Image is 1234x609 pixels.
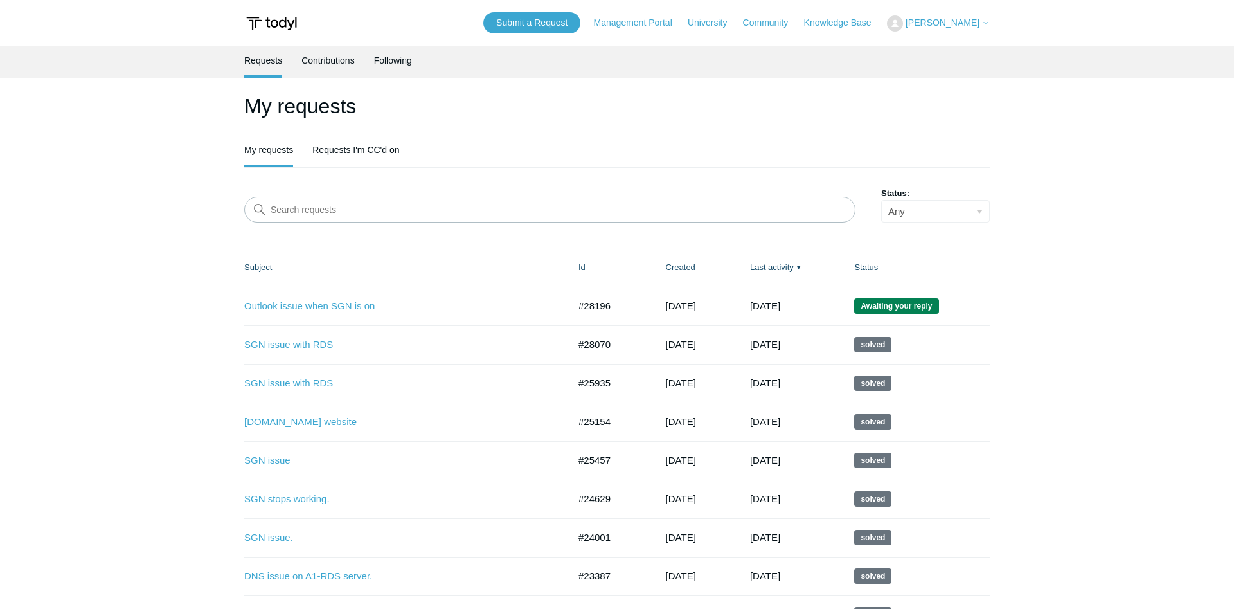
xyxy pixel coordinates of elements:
th: Status [841,248,990,287]
time: 04/02/2025, 11:26 [666,532,696,543]
td: #25154 [566,403,653,441]
td: #24001 [566,518,653,557]
span: This request has been solved [854,568,891,584]
time: 09/17/2025, 14:50 [666,300,696,311]
td: #25457 [566,441,653,480]
time: 05/01/2025, 11:12 [666,493,696,504]
a: University [688,16,740,30]
th: Subject [244,248,566,287]
a: Following [374,46,412,75]
time: 06/08/2025, 16:02 [750,493,780,504]
a: DNS issue on A1-RDS server. [244,569,550,584]
span: [PERSON_NAME] [906,17,979,28]
a: Outlook issue when SGN is on [244,299,550,314]
span: This request has been solved [854,414,891,430]
span: We are waiting for you to respond [854,298,938,314]
th: Id [566,248,653,287]
time: 08/03/2025, 16:02 [750,377,780,388]
time: 07/10/2025, 19:01 [750,455,780,466]
time: 09/19/2025, 20:02 [750,339,780,350]
span: This request has been solved [854,337,891,352]
time: 04/24/2025, 15:02 [750,532,780,543]
a: Submit a Request [483,12,580,33]
a: Created [666,262,695,272]
a: SGN issue with RDS [244,338,550,352]
time: 07/07/2025, 08:47 [666,377,696,388]
td: #28070 [566,325,653,364]
time: 09/21/2025, 14:02 [750,300,780,311]
span: This request has been solved [854,453,891,468]
a: Management Portal [594,16,685,30]
img: Todyl Support Center Help Center home page [244,12,299,35]
a: SGN stops working. [244,492,550,507]
time: 03/05/2025, 11:34 [666,570,696,581]
time: 09/11/2025, 13:04 [666,339,696,350]
span: ▼ [796,262,802,272]
span: This request has been solved [854,530,891,545]
a: SGN issue [244,453,550,468]
time: 06/12/2025, 12:20 [666,455,696,466]
td: #25935 [566,364,653,403]
a: Community [743,16,801,30]
a: Requests I'm CC'd on [312,135,399,165]
a: Contributions [301,46,355,75]
a: My requests [244,135,293,165]
a: [DOMAIN_NAME] website [244,415,550,430]
a: SGN issue with RDS [244,376,550,391]
td: #28196 [566,287,653,325]
label: Status: [881,187,990,200]
input: Search requests [244,197,855,223]
a: SGN issue. [244,531,550,545]
time: 05/28/2025, 14:46 [666,416,696,427]
time: 04/07/2025, 20:02 [750,570,780,581]
span: This request has been solved [854,491,891,507]
a: Knowledge Base [804,16,884,30]
h1: My requests [244,91,990,122]
a: Requests [244,46,282,75]
td: #24629 [566,480,653,518]
a: Last activity▼ [750,262,794,272]
span: This request has been solved [854,376,891,391]
button: [PERSON_NAME] [887,15,990,32]
time: 07/21/2025, 11:02 [750,416,780,427]
td: #23387 [566,557,653,595]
